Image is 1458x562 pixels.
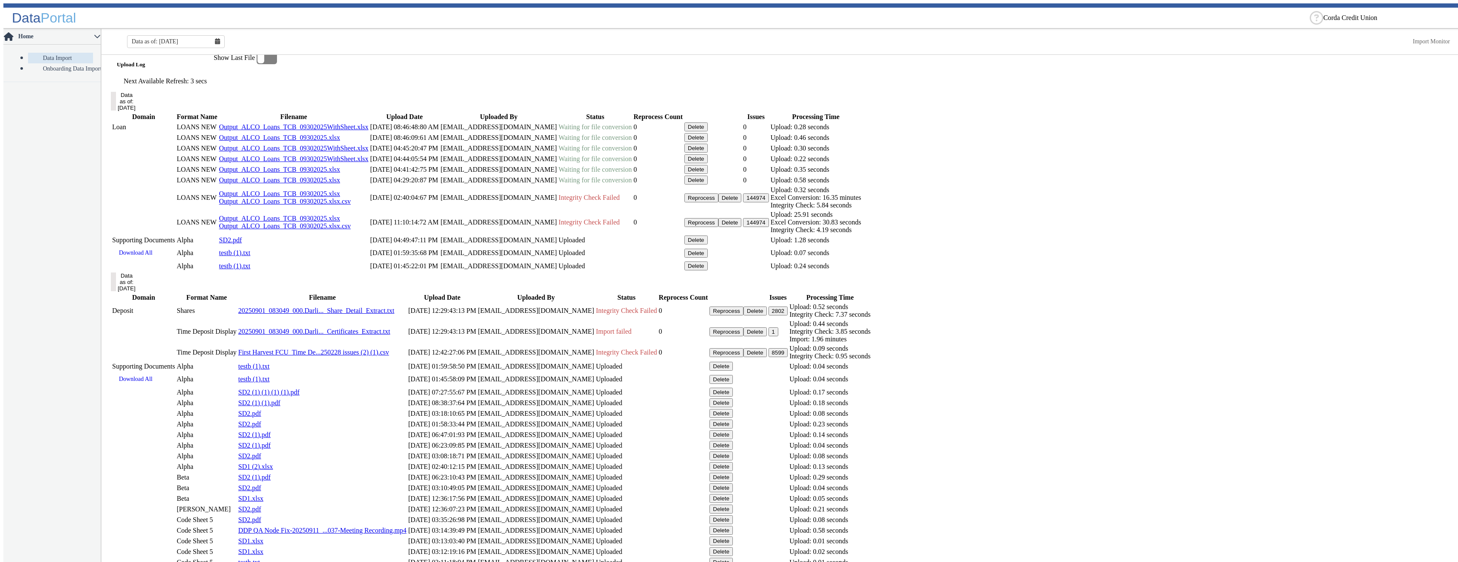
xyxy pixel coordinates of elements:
[176,483,237,493] td: Beta
[709,536,733,545] button: Delete
[440,246,557,260] td: [EMAIL_ADDRESS][DOMAIN_NAME]
[219,145,369,152] a: Output_ALCO_Loans_TCB_09302025WithSheet.xlsx
[789,328,870,335] div: Integrity Check: 3.85 seconds
[559,219,620,226] span: Integrity Check Failed
[709,398,733,407] button: Delete
[176,154,218,164] td: LOANS NEW
[684,133,708,142] button: Delete
[370,154,439,164] td: [DATE] 04:44:05:54 PM
[118,92,136,111] div: Data as of: [DATE]
[370,235,439,245] td: [DATE] 04:49:47:11 PM
[408,409,477,418] td: [DATE] 03:18:10:65 PM
[771,202,861,209] div: Integrity Check: 5.84 seconds
[370,122,439,132] td: [DATE] 08:46:48:80 AM
[1323,14,1451,22] ng-select: Corda Credit Union
[176,143,218,153] td: LOANS NEW
[709,494,733,503] button: Delete
[684,165,708,174] button: Delete
[789,463,870,471] div: Upload: 0.13 seconds
[176,430,237,440] td: Alpha
[3,29,101,45] p-accordion-header: Home
[214,52,277,64] label: Show Last File
[219,190,340,197] a: Output_ALCO_Loans_TCB_09302025.xlsx
[478,387,595,397] td: [EMAIL_ADDRESS][DOMAIN_NAME]
[408,536,477,546] td: [DATE] 03:13:03:40 PM
[408,344,477,360] td: [DATE] 12:42:27:06 PM
[771,211,861,219] div: Upload: 25.91 seconds
[709,388,733,397] button: Delete
[789,303,870,311] div: Upload: 0.52 seconds
[112,113,175,121] th: Domain
[176,261,218,271] td: Alpha
[596,442,622,449] span: Uploaded
[559,145,632,152] span: Waiting for file conversion
[743,165,769,174] td: 0
[658,293,709,302] th: Reprocess Count
[176,372,237,386] td: Alpha
[238,389,300,396] a: SD2 (1) (1) (1) (1).pdf
[769,307,788,315] button: 2802
[124,77,207,85] span: Next Available Refresh: 3 secs
[789,474,870,481] div: Upload: 0.29 seconds
[709,547,733,556] button: Delete
[238,375,270,383] a: testb (1).txt
[238,516,261,523] a: SD2.pdf
[789,335,870,343] div: Import: 1.96 minutes
[176,246,218,260] td: Alpha
[771,145,861,152] div: Upload: 0.30 seconds
[111,112,862,272] table: History
[478,451,595,461] td: [EMAIL_ADDRESS][DOMAIN_NAME]
[771,155,861,163] div: Upload: 0.22 seconds
[176,536,237,546] td: Code Sheet 5
[596,527,622,534] span: Uploaded
[238,463,273,470] a: SD1 (2).xlsx
[176,462,237,471] td: Alpha
[112,372,159,386] a: Download All
[596,463,622,470] span: Uploaded
[789,452,870,460] div: Upload: 0.08 seconds
[789,495,870,502] div: Upload: 0.05 seconds
[709,483,733,492] button: Delete
[238,349,389,356] a: First Harvest FCU_Time De...250228 issues (2) (1).csv
[408,398,477,408] td: [DATE] 08:38:37:64 PM
[176,113,218,121] th: Format Name
[559,134,632,141] span: Waiting for file conversion
[370,165,439,174] td: [DATE] 04:41:42:75 PM
[370,186,439,210] td: [DATE] 02:40:04:67 PM
[789,420,870,428] div: Upload: 0.23 seconds
[743,143,769,153] td: 0
[478,472,595,482] td: [EMAIL_ADDRESS][DOMAIN_NAME]
[176,525,237,535] td: Code Sheet 5
[478,361,595,371] td: [EMAIL_ADDRESS][DOMAIN_NAME]
[771,176,861,184] div: Upload: 0.58 seconds
[771,219,861,226] div: Excel Conversion: 30.83 seconds
[684,154,708,163] button: Delete
[176,293,237,302] th: Format Name
[709,462,733,471] button: Delete
[238,328,390,335] a: 20250901_083049_000.Darli..._Certificates_Extract.txt
[658,320,709,343] td: 0
[176,440,237,450] td: Alpha
[596,363,622,370] span: Uploaded
[709,441,733,450] button: Delete
[559,236,585,244] span: Uploaded
[743,133,769,142] td: 0
[111,272,116,291] button: Data as of: [DATE]
[219,166,340,173] a: Output_ALCO_Loans_TCB_09302025.xlsx
[743,175,769,185] td: 0
[478,320,595,343] td: [EMAIL_ADDRESS][DOMAIN_NAME]
[789,505,870,513] div: Upload: 0.21 seconds
[709,505,733,514] button: Delete
[771,123,861,131] div: Upload: 0.28 seconds
[596,474,622,481] span: Uploaded
[408,440,477,450] td: [DATE] 06:23:09:85 PM
[111,92,116,111] button: Data as of: [DATE]
[596,495,622,502] span: Uploaded
[219,222,351,230] a: Output_ALCO_Loans_TCB_09302025.xlsx.csv
[370,246,439,260] td: [DATE] 01:59:35:68 PM
[408,515,477,525] td: [DATE] 03:35:26:98 PM
[709,409,733,418] button: Delete
[771,236,861,244] div: Upload: 1.28 seconds
[408,494,477,503] td: [DATE] 12:36:17:56 PM
[17,33,94,40] span: Home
